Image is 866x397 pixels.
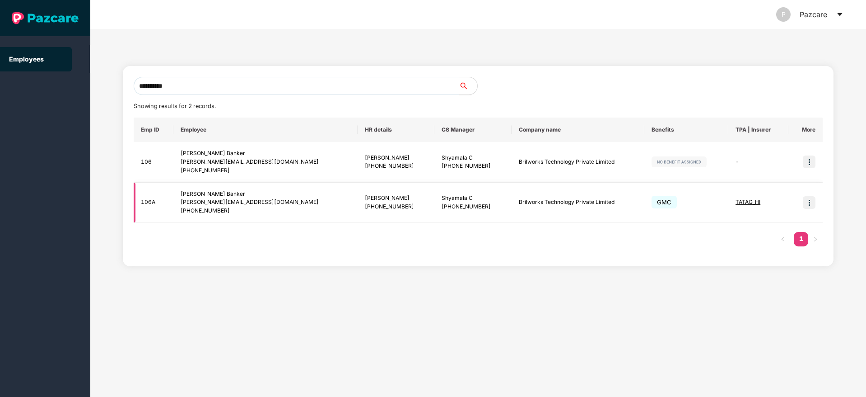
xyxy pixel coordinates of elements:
th: Company name [512,118,645,142]
th: More [788,118,823,142]
th: Employee [173,118,358,142]
a: 1 [794,232,808,246]
td: 106 [134,142,173,183]
th: CS Manager [434,118,511,142]
li: 1 [794,232,808,246]
div: [PERSON_NAME][EMAIL_ADDRESS][DOMAIN_NAME] [181,198,350,207]
div: [PHONE_NUMBER] [181,166,350,175]
div: [PERSON_NAME] Banker [181,149,350,158]
div: [PERSON_NAME] Banker [181,190,350,198]
div: Shyamala C [442,194,504,203]
span: caret-down [836,11,843,18]
span: right [813,236,818,242]
th: TPA | Insurer [728,118,788,142]
div: [PHONE_NUMBER] [442,203,504,211]
span: P [782,7,786,22]
a: Employees [9,55,44,63]
div: [PHONE_NUMBER] [365,162,427,170]
span: GMC [652,196,677,208]
li: Previous Page [776,232,790,246]
button: right [808,232,823,246]
img: svg+xml;base64,PHN2ZyB4bWxucz0iaHR0cDovL3d3dy53My5vcmcvMjAwMC9zdmciIHdpZHRoPSIxMjIiIGhlaWdodD0iMj... [652,156,707,167]
div: [PHONE_NUMBER] [442,162,504,170]
div: [PHONE_NUMBER] [181,207,350,215]
button: left [776,232,790,246]
span: left [780,236,786,242]
td: Brilworks Technology Private Limited [512,183,645,223]
th: Emp ID [134,118,173,142]
th: Benefits [644,118,728,142]
span: Showing results for 2 records. [134,103,216,109]
img: icon [803,196,815,209]
span: TATAG_HI [736,198,760,205]
div: - [736,158,781,166]
div: [PERSON_NAME] [365,154,427,162]
div: [PHONE_NUMBER] [365,203,427,211]
span: search [459,82,477,90]
div: [PERSON_NAME][EMAIL_ADDRESS][DOMAIN_NAME] [181,158,350,166]
div: Shyamala C [442,154,504,162]
button: search [459,77,478,95]
td: 106A [134,183,173,223]
li: Next Page [808,232,823,246]
th: HR details [358,118,434,142]
td: Brilworks Technology Private Limited [512,142,645,183]
img: icon [803,156,815,168]
div: [PERSON_NAME] [365,194,427,203]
